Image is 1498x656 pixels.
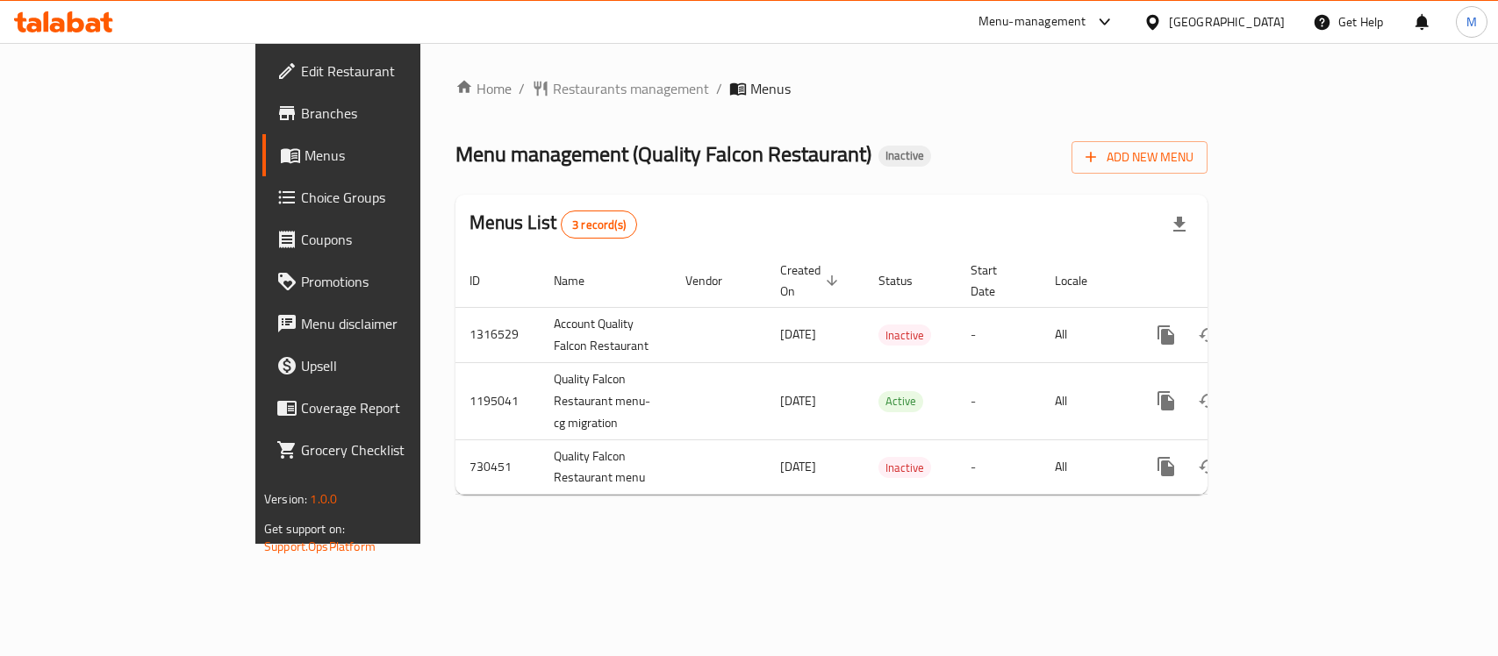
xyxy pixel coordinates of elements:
[1145,314,1187,356] button: more
[540,439,671,495] td: Quality Falcon Restaurant menu
[878,148,931,163] span: Inactive
[878,324,931,346] div: Inactive
[301,61,491,82] span: Edit Restaurant
[262,429,505,471] a: Grocery Checklist
[262,345,505,387] a: Upsell
[301,397,491,418] span: Coverage Report
[1187,446,1229,488] button: Change Status
[469,270,503,291] span: ID
[540,362,671,439] td: Quality Falcon Restaurant menu-cg migration
[262,50,505,92] a: Edit Restaurant
[780,389,816,412] span: [DATE]
[716,78,722,99] li: /
[1187,380,1229,422] button: Change Status
[1072,141,1208,174] button: Add New Menu
[262,218,505,260] a: Coupons
[262,387,505,429] a: Coverage Report
[264,488,307,510] span: Version:
[1131,254,1328,308] th: Actions
[957,307,1041,362] td: -
[301,271,491,292] span: Promotions
[1055,270,1110,291] span: Locale
[262,176,505,218] a: Choice Groups
[301,103,491,124] span: Branches
[301,187,491,208] span: Choice Groups
[878,270,935,291] span: Status
[540,307,671,362] td: Account Quality Falcon Restaurant
[957,439,1041,495] td: -
[301,313,491,334] span: Menu disclaimer
[878,325,931,346] span: Inactive
[301,355,491,376] span: Upsell
[469,210,637,239] h2: Menus List
[305,145,491,166] span: Menus
[1158,203,1201,246] div: Export file
[1041,362,1131,439] td: All
[978,11,1086,32] div: Menu-management
[780,455,816,478] span: [DATE]
[1466,12,1477,32] span: M
[262,134,505,176] a: Menus
[264,535,376,558] a: Support.OpsPlatform
[561,210,637,239] div: Total records count
[878,146,931,167] div: Inactive
[1145,446,1187,488] button: more
[878,457,931,478] div: Inactive
[1086,146,1193,168] span: Add New Menu
[1041,439,1131,495] td: All
[455,134,871,174] span: Menu management ( Quality Falcon Restaurant )
[455,78,1208,99] nav: breadcrumb
[532,78,709,99] a: Restaurants management
[1169,12,1285,32] div: [GEOGRAPHIC_DATA]
[310,488,337,510] span: 1.0.0
[262,92,505,134] a: Branches
[1145,380,1187,422] button: more
[878,458,931,478] span: Inactive
[750,78,791,99] span: Menus
[562,217,636,233] span: 3 record(s)
[301,439,491,460] span: Grocery Checklist
[780,323,816,346] span: [DATE]
[519,78,525,99] li: /
[878,391,923,411] span: Active
[957,362,1041,439] td: -
[553,78,709,99] span: Restaurants management
[262,260,505,303] a: Promotions
[971,260,1020,302] span: Start Date
[685,270,745,291] span: Vendor
[301,229,491,250] span: Coupons
[780,260,843,302] span: Created On
[264,517,345,540] span: Get support on:
[1187,314,1229,356] button: Change Status
[455,254,1328,496] table: enhanced table
[554,270,607,291] span: Name
[262,303,505,345] a: Menu disclaimer
[1041,307,1131,362] td: All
